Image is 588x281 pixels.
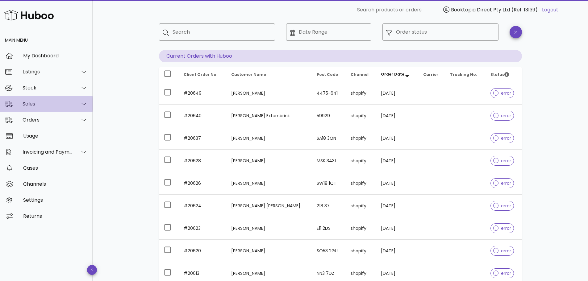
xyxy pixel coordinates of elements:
[4,9,54,22] img: Huboo Logo
[376,195,418,217] td: [DATE]
[159,50,522,62] p: Current Orders with Huboo
[312,172,346,195] td: SW18 1QT
[179,105,226,127] td: #20640
[226,150,312,172] td: [PERSON_NAME]
[376,67,418,82] th: Order Date: Sorted descending. Activate to remove sorting.
[542,6,558,14] a: Logout
[418,67,445,82] th: Carrier
[231,72,266,77] span: Customer Name
[511,6,538,13] span: (Ref: 13139)
[445,67,485,82] th: Tracking No.
[23,133,88,139] div: Usage
[493,91,511,95] span: error
[493,226,511,230] span: error
[23,165,88,171] div: Cases
[451,6,510,13] span: Booktopia Direct Pty Ltd
[346,82,376,105] td: shopify
[346,195,376,217] td: shopify
[179,82,226,105] td: #20649
[493,159,511,163] span: error
[312,105,346,127] td: 59929
[23,85,73,91] div: Stock
[226,172,312,195] td: [PERSON_NAME]
[346,240,376,262] td: shopify
[312,195,346,217] td: 218 37
[179,150,226,172] td: #20628
[376,82,418,105] td: [DATE]
[184,72,218,77] span: Client Order No.
[179,217,226,240] td: #20623
[226,127,312,150] td: [PERSON_NAME]
[23,197,88,203] div: Settings
[312,67,346,82] th: Post Code
[493,271,511,275] span: error
[179,240,226,262] td: #20620
[490,72,509,77] span: Status
[450,72,477,77] span: Tracking No.
[346,67,376,82] th: Channel
[23,69,73,75] div: Listings
[376,150,418,172] td: [DATE]
[179,127,226,150] td: #20637
[226,67,312,82] th: Customer Name
[23,149,73,155] div: Invoicing and Payments
[346,105,376,127] td: shopify
[493,249,511,253] span: error
[423,72,438,77] span: Carrier
[226,217,312,240] td: [PERSON_NAME]
[226,240,312,262] td: [PERSON_NAME]
[226,105,312,127] td: [PERSON_NAME] Externbrink
[312,217,346,240] td: E11 2DS
[493,204,511,208] span: error
[226,82,312,105] td: [PERSON_NAME]
[23,53,88,59] div: My Dashboard
[179,195,226,217] td: #20624
[376,240,418,262] td: [DATE]
[23,101,73,107] div: Sales
[346,217,376,240] td: shopify
[376,217,418,240] td: [DATE]
[179,67,226,82] th: Client Order No.
[312,82,346,105] td: 4475-641
[346,172,376,195] td: shopify
[226,195,312,217] td: [PERSON_NAME] [PERSON_NAME]
[312,150,346,172] td: MSK 3431
[376,172,418,195] td: [DATE]
[317,72,338,77] span: Post Code
[346,127,376,150] td: shopify
[381,72,404,77] span: Order Date
[312,240,346,262] td: SO53 2GU
[376,105,418,127] td: [DATE]
[23,181,88,187] div: Channels
[493,181,511,185] span: error
[312,127,346,150] td: SA18 3QN
[351,72,369,77] span: Channel
[486,67,522,82] th: Status
[493,136,511,140] span: error
[376,127,418,150] td: [DATE]
[346,150,376,172] td: shopify
[179,172,226,195] td: #20626
[23,117,73,123] div: Orders
[493,114,511,118] span: error
[23,213,88,219] div: Returns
